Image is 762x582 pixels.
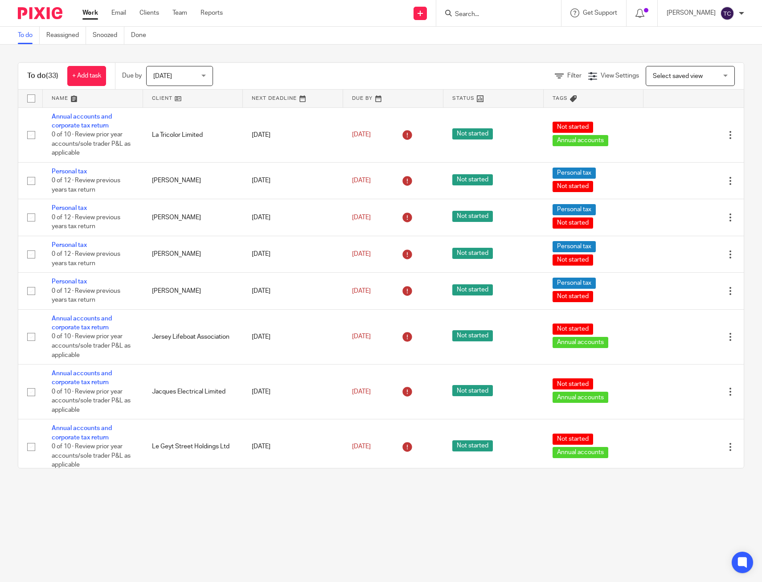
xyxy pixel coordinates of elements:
[352,389,371,395] span: [DATE]
[583,10,617,16] span: Get Support
[452,284,493,295] span: Not started
[601,73,639,79] span: View Settings
[553,96,568,101] span: Tags
[452,211,493,222] span: Not started
[52,114,112,129] a: Annual accounts and corporate tax return
[352,443,371,450] span: [DATE]
[553,122,593,133] span: Not started
[243,107,343,162] td: [DATE]
[143,236,243,272] td: [PERSON_NAME]
[27,71,58,81] h1: To do
[352,131,371,138] span: [DATE]
[352,334,371,340] span: [DATE]
[93,27,124,44] a: Snoozed
[553,135,608,146] span: Annual accounts
[553,324,593,335] span: Not started
[352,177,371,184] span: [DATE]
[553,337,608,348] span: Annual accounts
[243,419,343,474] td: [DATE]
[143,419,243,474] td: Le Geyt Street Holdings Ltd
[201,8,223,17] a: Reports
[52,288,120,303] span: 0 of 12 · Review previous years tax return
[52,205,87,211] a: Personal tax
[52,279,87,285] a: Personal tax
[553,181,593,192] span: Not started
[452,128,493,139] span: Not started
[553,254,593,266] span: Not started
[67,66,106,86] a: + Add task
[553,392,608,403] span: Annual accounts
[143,162,243,199] td: [PERSON_NAME]
[122,71,142,80] p: Due by
[567,73,582,79] span: Filter
[52,425,112,440] a: Annual accounts and corporate tax return
[18,7,62,19] img: Pixie
[243,309,343,364] td: [DATE]
[52,389,131,413] span: 0 of 10 · Review prior year accounts/sole trader P&L as applicable
[452,330,493,341] span: Not started
[243,236,343,272] td: [DATE]
[52,242,87,248] a: Personal tax
[553,378,593,389] span: Not started
[139,8,159,17] a: Clients
[243,199,343,236] td: [DATE]
[143,365,243,419] td: Jacques Electrical Limited
[52,370,112,385] a: Annual accounts and corporate tax return
[52,316,112,331] a: Annual accounts and corporate tax return
[52,131,131,156] span: 0 of 10 · Review prior year accounts/sole trader P&L as applicable
[452,385,493,396] span: Not started
[52,214,120,230] span: 0 of 12 · Review previous years tax return
[243,365,343,419] td: [DATE]
[243,162,343,199] td: [DATE]
[553,168,596,179] span: Personal tax
[46,27,86,44] a: Reassigned
[143,309,243,364] td: Jersey Lifeboat Association
[667,8,716,17] p: [PERSON_NAME]
[172,8,187,17] a: Team
[52,251,120,266] span: 0 of 12 · Review previous years tax return
[143,273,243,309] td: [PERSON_NAME]
[553,241,596,252] span: Personal tax
[52,177,120,193] span: 0 of 12 · Review previous years tax return
[52,168,87,175] a: Personal tax
[720,6,734,20] img: svg%3E
[352,288,371,294] span: [DATE]
[131,27,153,44] a: Done
[553,217,593,229] span: Not started
[452,174,493,185] span: Not started
[452,248,493,259] span: Not started
[352,251,371,257] span: [DATE]
[143,199,243,236] td: [PERSON_NAME]
[553,291,593,302] span: Not started
[553,204,596,215] span: Personal tax
[143,107,243,162] td: La Tricolor Limited
[553,447,608,458] span: Annual accounts
[243,273,343,309] td: [DATE]
[653,73,703,79] span: Select saved view
[52,443,131,468] span: 0 of 10 · Review prior year accounts/sole trader P&L as applicable
[46,72,58,79] span: (33)
[111,8,126,17] a: Email
[153,73,172,79] span: [DATE]
[452,440,493,451] span: Not started
[553,278,596,289] span: Personal tax
[52,334,131,358] span: 0 of 10 · Review prior year accounts/sole trader P&L as applicable
[18,27,40,44] a: To do
[82,8,98,17] a: Work
[352,214,371,221] span: [DATE]
[553,434,593,445] span: Not started
[454,11,534,19] input: Search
